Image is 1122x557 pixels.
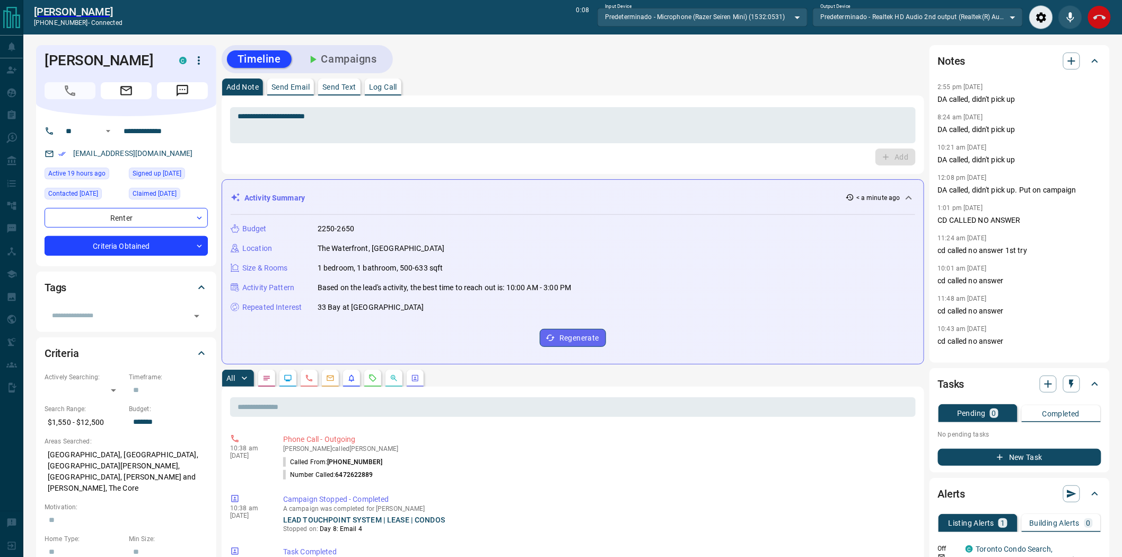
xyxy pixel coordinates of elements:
a: [EMAIL_ADDRESS][DOMAIN_NAME] [73,149,193,158]
p: Activity Pattern [242,282,294,293]
p: Called From: [283,457,382,467]
p: Send Text [322,83,356,91]
span: connected [91,19,122,27]
h2: Tags [45,279,66,296]
div: condos.ca [179,57,187,64]
div: Wed Aug 13 2025 [45,188,124,203]
a: LEAD TOUCHPOINT SYSTEM | LEASE | CONDOS [283,516,445,524]
svg: Calls [305,374,313,382]
label: Input Device [605,3,632,10]
p: Based on the lead's activity, the best time to reach out is: 10:00 AM - 3:00 PM [318,282,571,293]
p: [PERSON_NAME] called [PERSON_NAME] [283,445,911,452]
div: Mon Nov 26 2018 [129,168,208,182]
a: [PERSON_NAME] [34,5,122,18]
p: 10:38 am [230,445,267,452]
span: [PHONE_NUMBER] [327,458,382,466]
p: Listing Alerts [949,519,995,527]
p: Size & Rooms [242,263,288,274]
span: Contacted [DATE] [48,188,98,199]
div: Notes [938,48,1101,74]
p: DA called, didn't pick up [938,94,1101,105]
p: Phone Call - Outgoing [283,434,911,445]
p: No pending tasks [938,427,1101,442]
div: condos.ca [966,545,973,553]
button: Timeline [227,50,292,68]
p: [DATE] [230,512,267,519]
svg: Notes [262,374,271,382]
p: 8:24 am [DATE] [938,114,983,121]
h2: Alerts [938,485,966,502]
p: 0 [992,410,996,417]
div: Predeterminado - Realtek HD Audio 2nd output (Realtek(R) Audio) [813,8,1023,26]
p: [DATE] [230,452,267,459]
p: Timeframe: [129,372,208,382]
span: Email [101,82,152,99]
svg: Opportunities [390,374,398,382]
div: Mute [1058,5,1082,29]
p: All [226,375,235,382]
p: Location [242,243,272,254]
div: Alerts [938,481,1101,507]
p: 10:01 am [DATE] [938,265,987,272]
p: 0 [1086,519,1091,527]
button: Regenerate [540,329,606,347]
span: Message [157,82,208,99]
div: Renter [45,208,208,228]
p: Add Note [226,83,259,91]
span: Call [45,82,95,99]
h2: Criteria [45,345,79,362]
p: Activity Summary [244,193,305,204]
p: Completed [1042,410,1080,417]
p: cd called no answer [938,336,1101,347]
div: Fri Aug 15 2025 [45,168,124,182]
p: DA called, didn't pick up. Put on campaign [938,185,1101,196]
div: Criteria [45,341,208,366]
p: Number Called: [283,470,373,480]
p: Actively Searching: [45,372,124,382]
p: 11:24 am [DATE] [938,234,987,242]
p: Areas Searched: [45,437,208,446]
button: Open [102,125,115,137]
p: 1:01 pm [DATE] [938,204,983,212]
p: 0:08 [576,5,589,29]
p: Building Alerts [1030,519,1080,527]
p: 10:38 am [230,504,267,512]
label: Output Device [820,3,851,10]
div: Activity Summary< a minute ago [231,188,915,208]
svg: Lead Browsing Activity [284,374,292,382]
p: Pending [957,410,986,417]
p: Budget [242,223,267,234]
h2: Notes [938,53,966,69]
p: Off [938,544,959,553]
p: A campaign was completed for [PERSON_NAME] [283,505,911,512]
h2: Tasks [938,376,965,393]
p: Motivation: [45,502,208,512]
button: New Task [938,449,1101,466]
p: 10:21 am [DATE] [938,144,987,151]
span: Day 8: Email 4 [320,525,362,533]
p: Campaign Stopped - Completed [283,494,911,505]
svg: Email Verified [58,150,66,158]
p: [PHONE_NUMBER] - [34,18,122,28]
p: cd called no answer 1st try [938,245,1101,256]
p: The Waterfront, [GEOGRAPHIC_DATA] [318,243,444,254]
p: 10:43 am [DATE] [938,325,987,333]
p: 2250-2650 [318,223,354,234]
p: Stopped on: [283,524,911,534]
p: cd called no answer [938,275,1101,286]
p: 1 [1001,519,1005,527]
p: Search Range: [45,404,124,414]
span: 6472622889 [336,471,373,478]
p: < a minute ago [856,193,900,203]
span: Signed up [DATE] [133,168,181,179]
div: Mon Nov 26 2018 [129,188,208,203]
p: 1 bedroom, 1 bathroom, 500-633 sqft [318,263,443,274]
div: Predeterminado - Microphone (Razer Seiren Mini) (1532:0531) [598,8,808,26]
svg: Requests [369,374,377,382]
p: Min Size: [129,534,208,544]
h1: [PERSON_NAME] [45,52,163,69]
span: Active 19 hours ago [48,168,106,179]
svg: Agent Actions [411,374,419,382]
div: Criteria Obtained [45,236,208,256]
